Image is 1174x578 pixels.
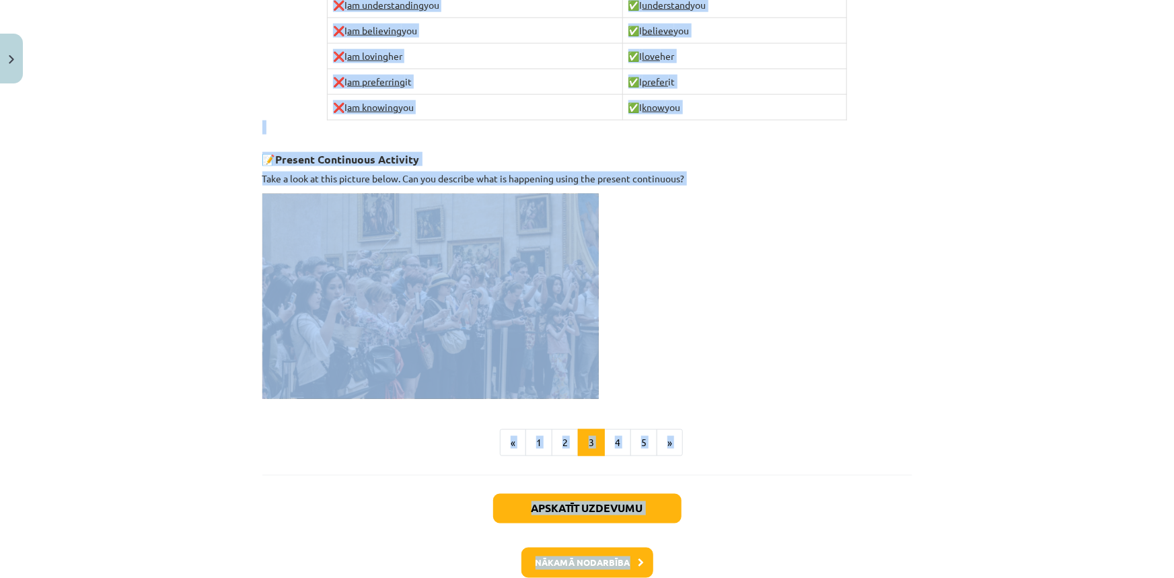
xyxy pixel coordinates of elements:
u: know [643,101,665,113]
td: I her [328,44,623,69]
td: I it [622,69,846,95]
span: ❌ [333,50,344,62]
u: love [643,50,661,62]
nav: Page navigation example [262,429,912,456]
button: » [657,429,683,456]
span: ✅ [628,50,640,62]
span: ✅ [628,75,640,87]
u: am loving [347,50,388,62]
td: I you [328,18,623,44]
td: I you [622,18,846,44]
u: believe [643,24,674,36]
img: icon-close-lesson-0947bae3869378f0d4975bcd49f059093ad1ed9edebbc8119c70593378902aed.svg [9,55,14,64]
button: 2 [552,429,579,456]
span: ❌ [333,75,344,87]
td: I you [328,95,623,120]
button: Apskatīt uzdevumu [493,494,682,523]
span: ✅ [628,24,640,36]
td: I her [622,44,846,69]
u: am preferring [347,75,405,87]
button: 1 [525,429,552,456]
u: prefer [643,75,669,87]
button: 4 [604,429,631,456]
h3: 📝 [262,143,912,168]
span: ❌ [333,101,344,113]
u: am believing [347,24,402,36]
p: Take a look at this picture below. Can you describe what is happening using the present continuous? [262,172,912,186]
button: 5 [630,429,657,456]
td: I you [622,95,846,120]
u: am knowing [347,101,398,113]
strong: Present Continuous Activity [276,152,420,166]
span: ✅ [628,101,640,113]
td: I it [328,69,623,95]
span: ❌ [333,24,344,36]
button: 3 [578,429,605,456]
button: « [500,429,526,456]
